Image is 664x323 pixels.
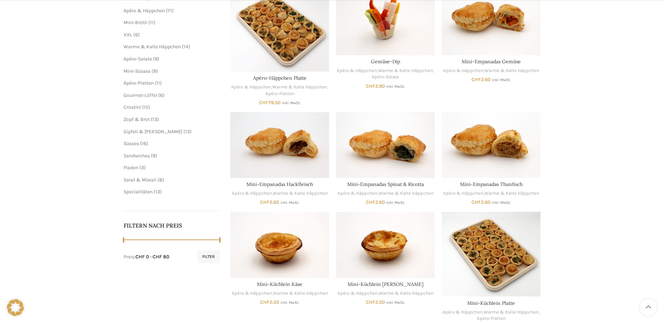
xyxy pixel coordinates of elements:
span: CHF [260,199,270,205]
a: Apéro & Häppchen [231,84,271,91]
span: 16 [142,141,146,146]
h5: Filtern nach Preis [124,222,220,229]
a: Mini-Küchlein Käse [230,212,329,278]
a: Warme & Kalte Häppchen [484,67,539,74]
button: Filter [197,250,220,263]
a: Apéro & Häppchen [337,190,378,197]
bdi: 2.60 [471,77,491,82]
small: inkl. MwSt. [386,200,405,205]
span: 6 [135,32,138,38]
a: Warme & Kalte Häppchen [124,44,181,50]
span: Mini-Brötli [124,20,147,26]
a: Fladen [124,165,138,171]
a: Mini-Küchlein [PERSON_NAME] [348,281,424,287]
bdi: 2.90 [366,83,385,89]
a: Mini-Küchlein Platte [467,300,515,306]
a: Warme & Kalte Häppchen [273,190,328,197]
a: Gipfeli & [PERSON_NAME] [124,129,182,135]
a: Spezialitäten [124,189,153,195]
span: 15 [144,104,148,110]
small: inkl. MwSt. [280,200,299,205]
a: Apéro-Salate [124,56,152,62]
a: Warme & Kalte Häppchen [379,290,434,297]
span: CHF [366,299,375,305]
div: , , [336,67,435,80]
small: inkl. MwSt. [282,101,301,105]
bdi: 2.50 [260,299,279,305]
span: 9 [153,153,155,159]
span: 11 [150,20,154,26]
span: 13 [153,116,157,122]
a: Apéro & Häppchen [443,190,483,197]
a: Salat & Müesli [124,177,156,183]
a: Mini-Süsses [124,68,151,74]
small: inkl. MwSt. [280,300,299,305]
span: CHF [366,83,375,89]
span: CHF [260,299,270,305]
a: Apéro & Häppchen [232,190,272,197]
a: Gourmet-Löffel [124,92,157,98]
span: 9 [153,68,156,74]
span: Sandwiches [124,153,150,159]
span: 71 [168,8,172,14]
bdi: 79.50 [259,100,281,106]
a: Mini-Empanadas Spinat & Ricotta [336,112,435,178]
div: , [336,190,435,197]
span: CHF [471,77,481,82]
a: Apéro & Häppchen [337,290,378,297]
bdi: 2.50 [366,299,385,305]
a: Apéro-Häppchen Platte [253,75,307,81]
bdi: 2.60 [260,199,279,205]
a: Apéro & Häppchen [232,290,272,297]
span: 13 [155,189,160,195]
a: Apéro & Häppchen [124,8,165,14]
span: Crostini [124,104,141,110]
small: inkl. MwSt. [492,78,511,82]
a: Mini-Empanadas Thunfisch [460,181,523,187]
a: Warme & Kalte Häppchen [378,67,433,74]
div: , , [230,84,329,97]
span: 3 [141,165,144,171]
a: Mini-Küchlein Platte [442,212,540,296]
a: Apéro & Häppchen [337,67,377,74]
span: CHF [471,199,481,205]
div: , [230,290,329,297]
span: CHF [366,199,375,205]
div: , [442,190,540,197]
small: inkl. MwSt. [386,84,405,89]
span: 8 [159,177,162,183]
a: Zopf & Brot [124,116,150,122]
a: Warme & Kalte Häppchen [272,84,327,91]
a: Apéro-Platten [265,91,294,97]
a: Warme & Kalte Häppchen [379,190,434,197]
a: Warme & Kalte Häppchen [484,309,539,316]
a: Mini-Empanadas Spinat & Ricotta [347,181,424,187]
span: CHF [259,100,268,106]
span: 9 [155,56,158,62]
a: Apéro-Salate [372,74,399,80]
a: Mini-Empanadas Thunfisch [442,112,540,178]
a: Apéro-Platten [124,80,154,86]
a: Warme & Kalte Häppchen [273,290,328,297]
a: Mini-Empanadas Hackfleisch [230,112,329,178]
a: XXL [124,32,132,38]
span: 13 [185,129,190,135]
a: Apéro & Häppchen [443,67,483,74]
div: , [230,190,329,197]
span: 6 [160,92,163,98]
a: Apéro & Häppchen [442,309,483,316]
div: , , [442,309,540,322]
a: Süsses [124,141,139,146]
